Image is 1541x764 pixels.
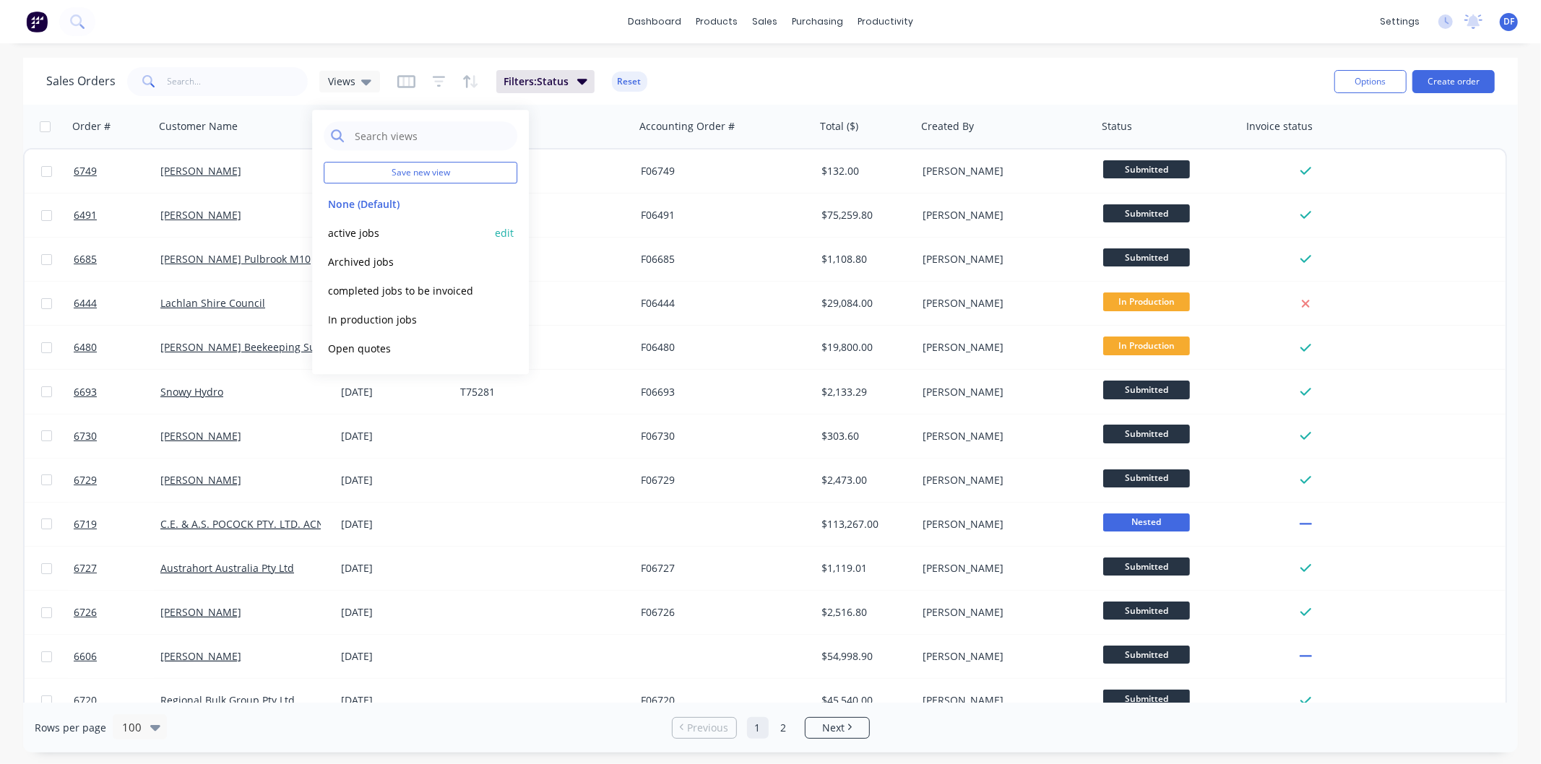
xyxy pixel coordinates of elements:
[1103,513,1190,531] span: Nested
[1103,337,1190,355] span: In Production
[495,225,514,240] button: edit
[1103,292,1190,311] span: In Production
[74,149,160,193] a: 6749
[35,721,106,735] span: Rows per page
[353,121,510,150] input: Search views
[74,517,97,531] span: 6719
[1103,690,1190,708] span: Submitted
[923,385,1083,399] div: [PERSON_NAME]
[641,561,801,576] div: F06727
[74,561,97,576] span: 6727
[923,605,1083,620] div: [PERSON_NAME]
[74,605,97,620] span: 6726
[821,693,907,708] div: $45,540.00
[821,561,907,576] div: $1,119.01
[639,119,735,134] div: Accounting Order #
[46,74,116,88] h1: Sales Orders
[1103,646,1190,664] span: Submitted
[1103,425,1190,443] span: Submitted
[745,11,785,32] div: sales
[923,340,1083,355] div: [PERSON_NAME]
[821,517,907,531] div: $113,267.00
[773,717,795,739] a: Page 2
[341,605,449,620] div: [DATE]
[74,194,160,237] a: 6491
[74,164,97,178] span: 6749
[1373,11,1427,32] div: settings
[666,717,876,739] ul: Pagination
[160,252,311,266] a: [PERSON_NAME] Pulbrook M10
[341,429,449,443] div: [DATE]
[160,693,295,707] a: Regional Bulk Group Pty Ltd
[923,473,1083,487] div: [PERSON_NAME]
[160,296,265,310] a: Lachlan Shire Council
[747,717,769,739] a: Page 1 is your current page
[1334,70,1407,93] button: Options
[923,429,1083,443] div: [PERSON_NAME]
[923,693,1083,708] div: [PERSON_NAME]
[923,208,1083,222] div: [PERSON_NAME]
[821,252,907,266] div: $1,108.80
[324,162,517,183] button: Save new view
[1246,119,1313,134] div: Invoice status
[160,385,223,399] a: Snowy Hydro
[328,74,355,89] span: Views
[324,196,488,212] button: None (Default)
[822,721,845,735] span: Next
[821,340,907,355] div: $19,800.00
[641,605,801,620] div: F06726
[160,340,381,354] a: [PERSON_NAME] Beekeeping Supplies Pty Ltd
[74,635,160,678] a: 6606
[641,164,801,178] div: F06749
[74,252,97,266] span: 6685
[850,11,920,32] div: productivity
[160,649,241,663] a: [PERSON_NAME]
[160,208,241,222] a: [PERSON_NAME]
[821,208,907,222] div: $75,259.80
[74,296,97,311] span: 6444
[673,721,736,735] a: Previous page
[1503,15,1514,28] span: DF
[923,296,1083,311] div: [PERSON_NAME]
[160,561,294,575] a: Austrahort Australia Pty Ltd
[74,385,97,399] span: 6693
[160,164,241,178] a: [PERSON_NAME]
[1102,119,1132,134] div: Status
[1103,204,1190,222] span: Submitted
[821,429,907,443] div: $303.60
[74,238,160,281] a: 6685
[1103,160,1190,178] span: Submitted
[74,649,97,664] span: 6606
[74,503,160,546] a: 6719
[324,225,488,241] button: active jobs
[74,208,97,222] span: 6491
[324,282,488,299] button: completed jobs to be invoiced
[621,11,689,32] a: dashboard
[74,429,97,443] span: 6730
[1103,602,1190,620] span: Submitted
[74,693,97,708] span: 6720
[159,119,238,134] div: Customer Name
[641,429,801,443] div: F06730
[687,721,728,735] span: Previous
[641,340,801,355] div: F06480
[641,208,801,222] div: F06491
[160,473,241,487] a: [PERSON_NAME]
[689,11,745,32] div: products
[641,385,801,399] div: F06693
[74,326,160,369] a: 6480
[74,679,160,722] a: 6720
[74,414,160,458] a: 6730
[496,70,595,93] button: Filters:Status
[641,473,801,487] div: F06729
[641,252,801,266] div: F06685
[641,693,801,708] div: F06720
[74,282,160,325] a: 6444
[341,473,449,487] div: [DATE]
[1103,248,1190,266] span: Submitted
[74,370,160,414] a: 6693
[74,473,97,487] span: 6729
[324,253,488,270] button: Archived jobs
[160,605,241,619] a: [PERSON_NAME]
[74,547,160,590] a: 6727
